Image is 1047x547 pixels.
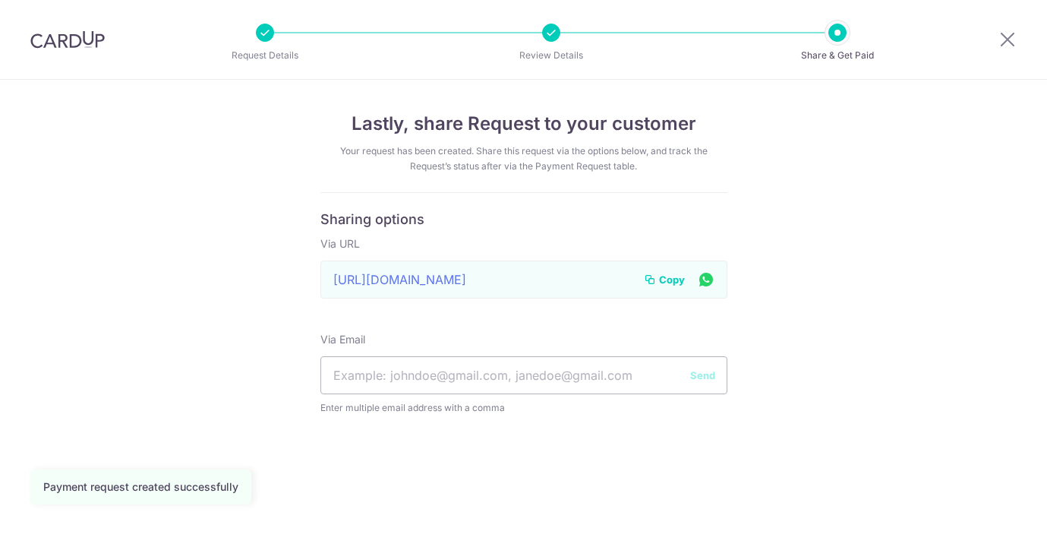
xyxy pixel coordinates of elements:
[320,332,365,347] label: Via Email
[320,211,727,229] h6: Sharing options
[320,400,727,416] span: Enter multiple email address with a comma
[30,30,105,49] img: CardUp
[209,48,321,63] p: Request Details
[495,48,607,63] p: Review Details
[320,110,727,138] h4: Lastly, share Request to your customer
[949,501,1032,539] iframe: Opens a widget where you can find more information
[320,356,727,394] input: Example: johndoe@gmail.com, janedoe@gmail.com
[320,236,360,251] label: Via URL
[781,48,894,63] p: Share & Get Paid
[659,272,685,287] span: Copy
[690,368,715,383] button: Send
[320,144,727,174] div: Your request has been created. Share this request via the options below, and track the Request’s ...
[644,272,685,287] button: Copy
[43,479,238,495] div: Payment request created successfully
